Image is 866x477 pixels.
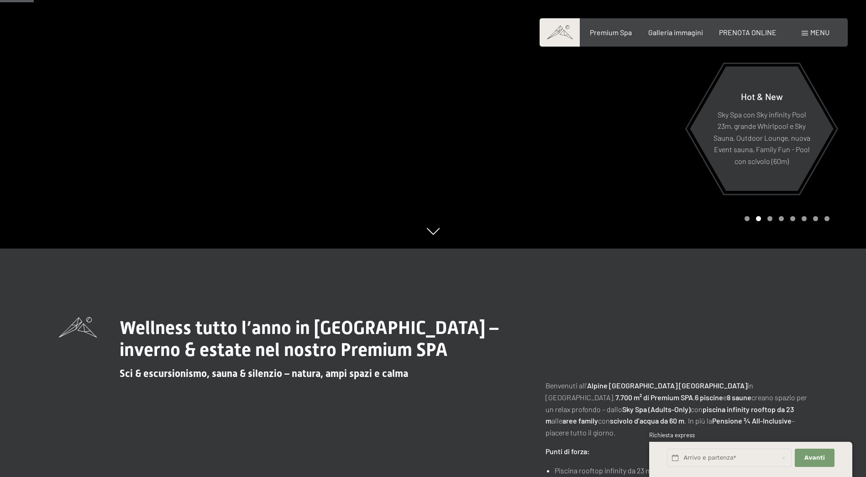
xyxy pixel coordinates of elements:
div: Carousel Page 1 [745,216,750,221]
div: Carousel Page 8 [824,216,829,221]
li: Piscina rooftop infinity da 23 m e sauna panoramica (Adults-Only) [555,465,807,477]
strong: 6 piscine [695,393,723,402]
div: Carousel Page 6 [802,216,807,221]
a: PRENOTA ONLINE [719,28,777,37]
strong: aree family [562,416,598,425]
a: Hot & New Sky Spa con Sky infinity Pool 23m, grande Whirlpool e Sky Sauna, Outdoor Lounge, nuova ... [689,66,834,191]
a: Premium Spa [590,28,632,37]
span: Richiesta express [649,431,695,439]
strong: scivolo d’acqua da 60 m [610,416,684,425]
p: Benvenuti all’ in [GEOGRAPHIC_DATA]. , e creano spazio per un relax profondo – dallo con alle con... [546,380,808,438]
p: Sky Spa con Sky infinity Pool 23m, grande Whirlpool e Sky Sauna, Outdoor Lounge, nuova Event saun... [712,108,811,167]
strong: 7.700 m² di Premium SPA [615,393,693,402]
strong: 8 saune [727,393,751,402]
div: Carousel Pagination [741,216,829,221]
a: Galleria immagini [648,28,703,37]
div: Carousel Page 2 (Current Slide) [756,216,761,221]
span: Sci & escursionismo, sauna & silenzio – natura, ampi spazi e calma [120,368,408,379]
span: Avanti [804,454,825,462]
span: Hot & New [741,90,783,101]
strong: Punti di forza: [546,447,590,456]
button: Avanti [795,449,834,467]
div: Carousel Page 7 [813,216,818,221]
div: Carousel Page 5 [790,216,795,221]
strong: Pensione ¾ All-Inclusive [712,416,792,425]
span: Menu [810,28,829,37]
strong: Sky Spa (Adults-Only) [622,405,691,413]
strong: Alpine [GEOGRAPHIC_DATA] [GEOGRAPHIC_DATA] [587,381,747,390]
div: Carousel Page 3 [767,216,772,221]
span: Wellness tutto l’anno in [GEOGRAPHIC_DATA] – inverno & estate nel nostro Premium SPA [120,317,499,360]
div: Carousel Page 4 [779,216,784,221]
